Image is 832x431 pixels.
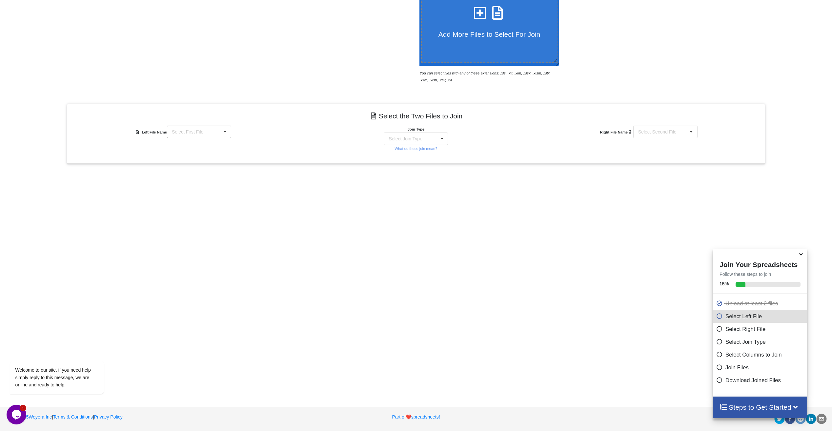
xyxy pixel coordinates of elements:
p: Download Joined Files [716,376,805,384]
div: Select First File [172,130,203,134]
div: Select Join Type [389,136,422,141]
p: Select Left File [716,312,805,320]
h4: Select the Two Files to Join [72,109,760,123]
iframe: chat widget [7,302,125,401]
p: Select Join Type [716,338,805,346]
a: 2025Woyera Inc [10,414,52,420]
p: Follow these steps to join [713,271,807,277]
a: Privacy Policy [94,414,123,420]
a: Part ofheartspreadsheets! [392,414,440,420]
iframe: chat widget [7,405,28,424]
a: Terms & Conditions [53,414,93,420]
div: reddit [795,414,806,424]
h4: Steps to Get Started [720,403,801,411]
div: facebook [785,414,795,424]
b: Join Type [408,127,424,131]
span: heart [406,414,411,420]
p: Select Columns to Join [716,351,805,359]
div: linkedin [806,414,816,424]
p: | | [10,414,274,420]
p: Join Files [716,363,805,372]
b: Left File Name [142,130,167,134]
i: You can select files with any of these extensions: .xls, .xlt, .xlm, .xlsx, .xlsm, .xltx, .xltm, ... [419,71,551,82]
div: twitter [774,414,785,424]
p: Upload at least 2 files [716,299,805,308]
small: What do these join mean? [395,147,437,151]
div: Select Second File [638,130,677,134]
p: Select Right File [716,325,805,333]
b: 15 % [720,281,729,286]
b: Right File Name [600,130,633,134]
span: Add More Files to Select For Join [438,31,540,38]
h4: Join Your Spreadsheets [713,259,807,269]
